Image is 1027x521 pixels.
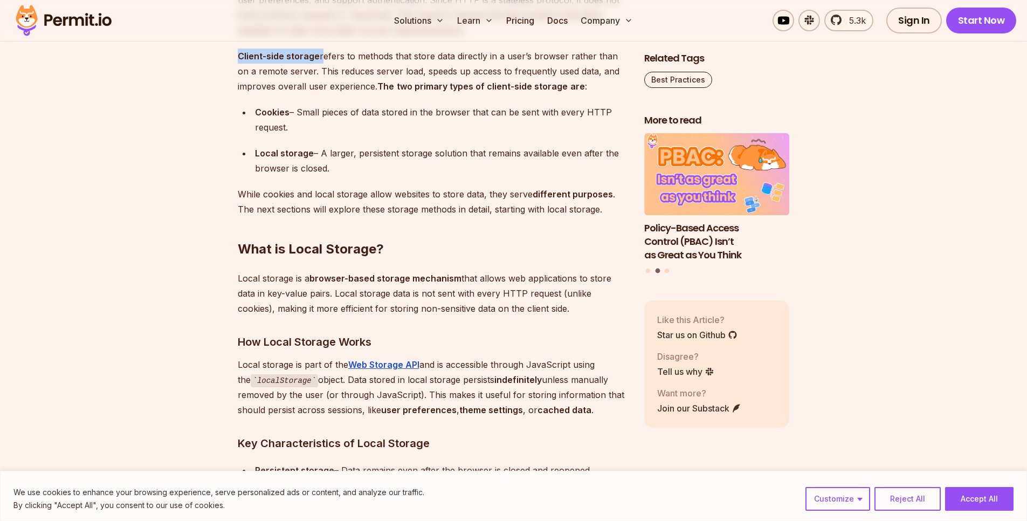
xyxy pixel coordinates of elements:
strong: Client-side storage [238,51,320,61]
strong: Local storage [255,148,314,159]
h2: What is Local Storage? [238,197,627,258]
div: – A larger, persistent storage solution that remains available even after the browser is closed. [255,146,627,176]
a: Start Now [946,8,1017,33]
a: Docs [543,10,572,31]
p: We use cookies to enhance your browsing experience, serve personalized ads or content, and analyz... [13,486,424,499]
h2: Related Tags [644,52,790,65]
p: Local storage is part of the and is accessible through JavaScript using the object. Data stored i... [238,357,627,418]
button: Solutions [390,10,449,31]
h3: Policy-Based Access Control (PBAC) Isn’t as Great as You Think [644,222,790,262]
strong: indefinitely [494,374,542,385]
p: refers to methods that store data directly in a user’s browser rather than on a remote server. Th... [238,49,627,94]
div: – Small pieces of data stored in the browser that can be sent with every HTTP request. [255,105,627,135]
a: Policy-Based Access Control (PBAC) Isn’t as Great as You ThinkPolicy-Based Access Control (PBAC) ... [644,134,790,262]
button: Accept All [945,487,1014,511]
a: 5.3k [824,10,873,31]
div: – Data remains even after the browser is closed and reopened. [255,463,627,478]
p: While cookies and local storage allow websites to store data, they serve . The next sections will... [238,187,627,217]
button: Customize [805,487,870,511]
a: Star us on Github [657,328,737,341]
strong: different purposes [533,189,613,200]
li: 2 of 3 [644,134,790,262]
span: 5.3k [843,14,866,27]
img: Permit logo [11,2,116,39]
p: Want more? [657,387,741,400]
button: Go to slide 1 [646,269,650,273]
p: Disagree? [657,350,714,363]
h3: Key Characteristics of Local Storage [238,435,627,452]
a: Best Practices [644,72,712,88]
strong: user preferences [381,405,457,415]
a: Join our Substack [657,402,741,415]
button: Reject All [874,487,941,511]
strong: two primary types of client-side storage [397,81,568,92]
p: By clicking "Accept All", you consent to our use of cookies. [13,499,424,512]
h2: More to read [644,114,790,127]
strong: browser-based storage mechanism [309,273,461,284]
code: localStorage [251,374,319,387]
strong: cached data [537,405,591,415]
a: Sign In [886,8,942,33]
strong: are [570,81,585,92]
button: Company [576,10,637,31]
strong: Persistent storage [255,465,334,476]
img: Policy-Based Access Control (PBAC) Isn’t as Great as You Think [644,134,790,216]
button: Learn [453,10,498,31]
strong: theme settings [459,405,523,415]
a: Web Storage API [348,359,419,370]
strong: Cookies [255,107,290,118]
h3: How Local Storage Works [238,333,627,351]
button: Go to slide 3 [665,269,669,273]
a: Pricing [502,10,539,31]
div: Posts [644,134,790,275]
p: Like this Article? [657,313,737,326]
p: Local storage is a that allows web applications to store data in key-value pairs. Local storage d... [238,271,627,316]
button: Go to slide 2 [655,269,660,273]
strong: The [377,81,394,92]
a: Tell us why [657,365,714,378]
